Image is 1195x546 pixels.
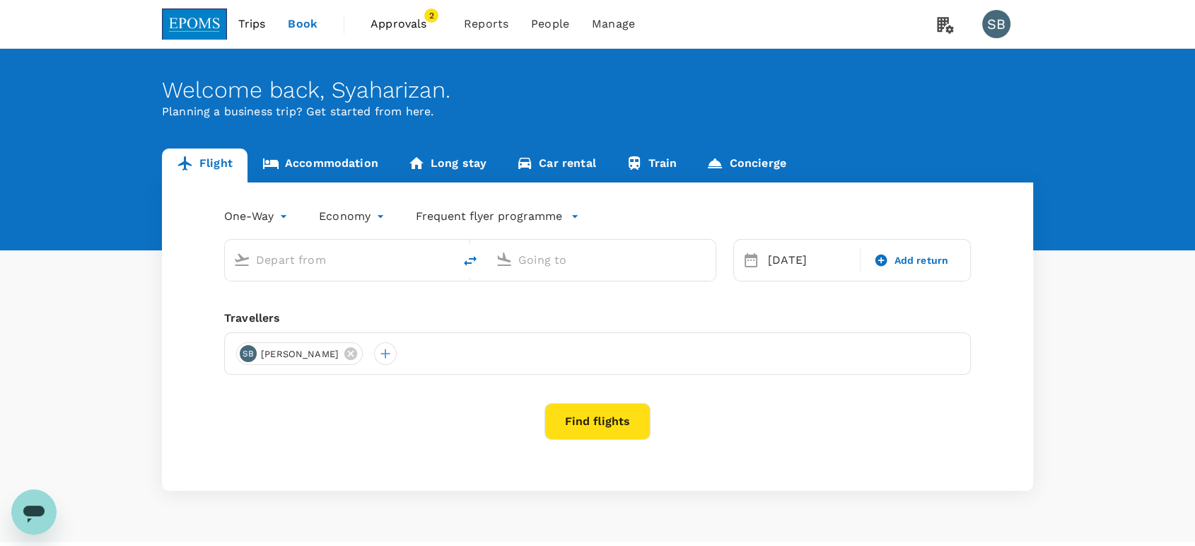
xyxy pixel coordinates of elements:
[319,205,387,228] div: Economy
[393,149,501,182] a: Long stay
[224,310,971,327] div: Travellers
[288,16,317,33] span: Book
[416,208,562,225] p: Frequent flyer programme
[424,8,438,23] span: 2
[238,16,266,33] span: Trips
[894,253,948,268] span: Add return
[592,16,635,33] span: Manage
[443,258,446,261] button: Open
[531,16,569,33] span: People
[518,249,686,271] input: Going to
[464,16,508,33] span: Reports
[371,16,441,33] span: Approvals
[240,345,257,362] div: SB
[453,244,487,278] button: delete
[982,10,1010,38] div: SB
[416,208,579,225] button: Frequent flyer programme
[706,258,709,261] button: Open
[162,103,1033,120] p: Planning a business trip? Get started from here.
[224,205,291,228] div: One-Way
[762,246,857,274] div: [DATE]
[692,149,800,182] a: Concierge
[501,149,611,182] a: Car rental
[544,403,651,440] button: Find flights
[252,347,347,361] span: [PERSON_NAME]
[256,249,424,271] input: Depart from
[162,77,1033,103] div: Welcome back , Syaharizan .
[247,149,393,182] a: Accommodation
[236,342,363,365] div: SB[PERSON_NAME]
[611,149,692,182] a: Train
[11,489,57,535] iframe: Button to launch messaging window
[162,149,247,182] a: Flight
[162,8,227,40] img: EPOMS SDN BHD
